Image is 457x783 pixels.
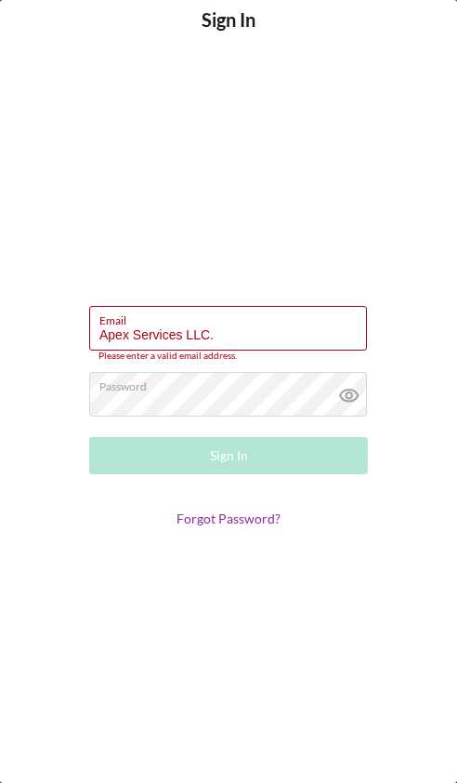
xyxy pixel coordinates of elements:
div: Please enter a valid email address. [89,351,368,362]
label: Password [99,373,367,393]
label: Email [99,307,367,327]
a: Forgot Password? [176,511,281,526]
h4: Sign In [202,9,255,59]
div: Sign In [210,437,248,474]
button: Sign In [89,437,368,474]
